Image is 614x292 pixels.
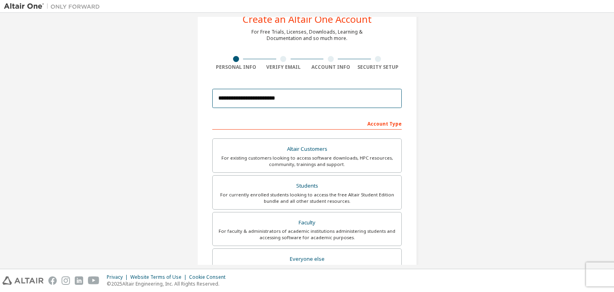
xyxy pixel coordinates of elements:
div: Everyone else [217,254,397,265]
div: Altair Customers [217,144,397,155]
p: © 2025 Altair Engineering, Inc. All Rights Reserved. [107,280,230,287]
div: Account Type [212,117,402,130]
div: Personal Info [212,64,260,70]
div: Faculty [217,217,397,228]
img: altair_logo.svg [2,276,44,285]
img: linkedin.svg [75,276,83,285]
div: For faculty & administrators of academic institutions administering students and accessing softwa... [217,228,397,241]
div: Security Setup [355,64,402,70]
div: Account Info [307,64,355,70]
img: facebook.svg [48,276,57,285]
img: Altair One [4,2,104,10]
div: Privacy [107,274,130,280]
div: Students [217,180,397,192]
div: Cookie Consent [189,274,230,280]
div: For currently enrolled students looking to access the free Altair Student Edition bundle and all ... [217,192,397,204]
img: instagram.svg [62,276,70,285]
div: Create an Altair One Account [243,14,372,24]
div: Verify Email [260,64,307,70]
img: youtube.svg [88,276,100,285]
div: Website Terms of Use [130,274,189,280]
div: For existing customers looking to access software downloads, HPC resources, community, trainings ... [217,155,397,168]
div: For Free Trials, Licenses, Downloads, Learning & Documentation and so much more. [251,29,363,42]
